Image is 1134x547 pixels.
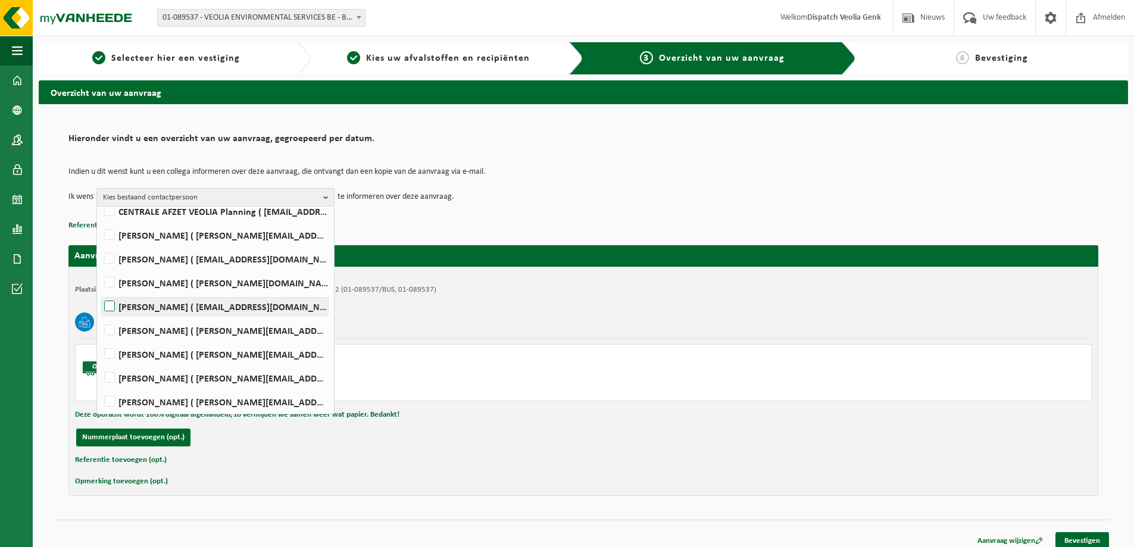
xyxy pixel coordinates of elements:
[75,474,168,489] button: Opmerking toevoegen (opt.)
[111,54,240,63] span: Selecteer hier een vestiging
[129,370,631,379] div: Zelfaanlevering
[347,51,360,64] span: 2
[956,51,969,64] span: 4
[157,9,365,27] span: 01-089537 - VEOLIA ENVIRONMENTAL SERVICES BE - BEERSE
[129,385,631,395] div: Aantal: 1
[68,188,93,206] p: Ik wens
[366,54,530,63] span: Kies uw afvalstoffen en recipiënten
[102,369,328,387] label: [PERSON_NAME] ( [PERSON_NAME][EMAIL_ADDRESS][PERSON_NAME][DOMAIN_NAME] )
[659,54,785,63] span: Overzicht van uw aanvraag
[39,80,1128,104] h2: Overzicht van uw aanvraag
[103,189,318,207] span: Kies bestaand contactpersoon
[96,188,335,206] button: Kies bestaand contactpersoon
[75,407,399,423] button: Deze opdracht wordt 100% digitaal afgehandeld, zo vermijden we samen weer wat papier. Bedankt!
[92,51,105,64] span: 1
[102,298,328,315] label: [PERSON_NAME] ( [EMAIL_ADDRESS][DOMAIN_NAME] )
[75,286,127,293] strong: Plaatsingsadres:
[338,188,454,206] p: te informeren over deze aanvraag.
[68,134,1098,150] h2: Hieronder vindt u een overzicht van uw aanvraag, gegroepeerd per datum.
[102,250,328,268] label: [PERSON_NAME] ( [EMAIL_ADDRESS][DOMAIN_NAME] )
[158,10,365,26] span: 01-089537 - VEOLIA ENVIRONMENTAL SERVICES BE - BEERSE
[68,218,160,233] button: Referentie toevoegen (opt.)
[640,51,653,64] span: 3
[68,168,1098,176] p: Indien u dit wenst kunt u een collega informeren over deze aanvraag, die ontvangt dan een kopie v...
[82,351,117,386] img: BL-SO-LV.png
[102,226,328,244] label: [PERSON_NAME] ( [PERSON_NAME][EMAIL_ADDRESS][DOMAIN_NAME] )
[102,202,328,220] label: CENTRALE AFZET VEOLIA Planning ( [EMAIL_ADDRESS][DOMAIN_NAME] )
[75,452,167,468] button: Referentie toevoegen (opt.)
[317,51,560,65] a: 2Kies uw afvalstoffen en recipiënten
[102,393,328,411] label: [PERSON_NAME] ( [PERSON_NAME][EMAIL_ADDRESS][DOMAIN_NAME] )
[975,54,1028,63] span: Bevestiging
[45,51,288,65] a: 1Selecteer hier een vestiging
[102,321,328,339] label: [PERSON_NAME] ( [PERSON_NAME][EMAIL_ADDRESS][PERSON_NAME][DOMAIN_NAME] )
[74,251,164,261] strong: Aanvraag voor [DATE]
[102,274,328,292] label: [PERSON_NAME] ( [PERSON_NAME][DOMAIN_NAME][EMAIL_ADDRESS][DOMAIN_NAME] )
[102,345,328,363] label: [PERSON_NAME] ( [PERSON_NAME][EMAIL_ADDRESS][PERSON_NAME][DOMAIN_NAME] )
[76,429,190,446] button: Nummerplaat toevoegen (opt.)
[807,13,881,22] strong: Dispatch Veolia Genk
